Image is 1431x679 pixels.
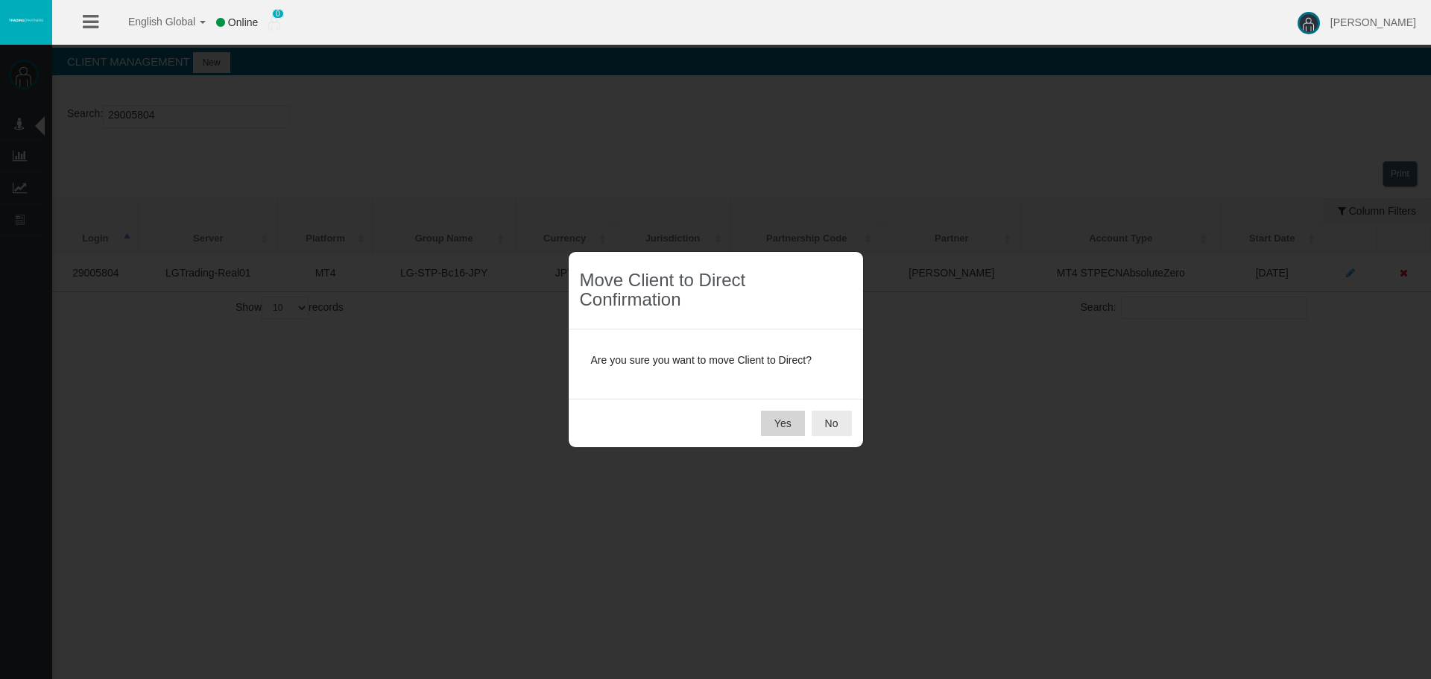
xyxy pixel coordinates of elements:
h3: Move Client to Direct Confirmation [580,271,852,310]
p: Are you sure you want to move Client to Direct? [591,352,841,369]
span: Online [228,16,258,28]
button: No [812,411,852,436]
img: user-image [1298,12,1320,34]
button: Yes [761,411,805,436]
img: user_small.png [268,16,280,31]
span: [PERSON_NAME] [1330,16,1416,28]
img: logo.svg [7,17,45,23]
span: 0 [272,9,284,19]
span: English Global [109,16,195,28]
